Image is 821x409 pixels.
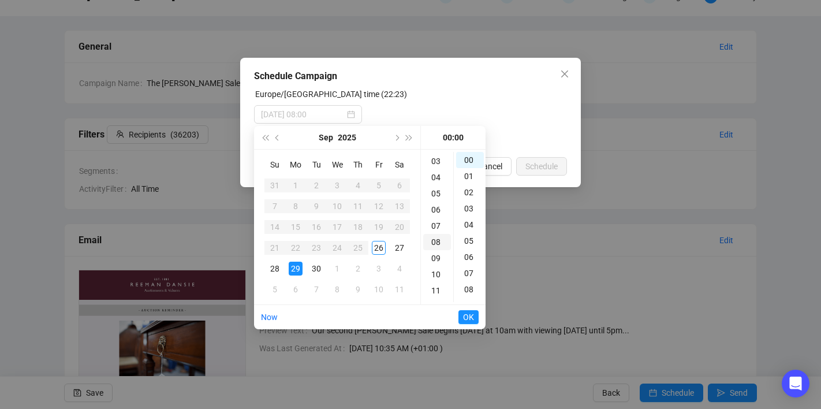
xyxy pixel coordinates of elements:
[285,217,306,237] td: 2025-09-15
[456,168,484,184] div: 01
[259,126,271,149] button: Last year (Control + left)
[368,175,389,196] td: 2025-09-05
[268,220,282,234] div: 14
[458,310,479,324] button: OK
[368,258,389,279] td: 2025-10-03
[306,258,327,279] td: 2025-09-30
[348,154,368,175] th: Th
[264,258,285,279] td: 2025-09-28
[351,220,365,234] div: 18
[393,220,406,234] div: 20
[393,199,406,213] div: 13
[423,282,451,299] div: 11
[348,279,368,300] td: 2025-10-09
[327,154,348,175] th: We
[271,126,284,149] button: Previous month (PageUp)
[268,262,282,276] div: 28
[306,237,327,258] td: 2025-09-23
[327,217,348,237] td: 2025-09-17
[389,196,410,217] td: 2025-09-13
[389,175,410,196] td: 2025-09-06
[389,279,410,300] td: 2025-10-11
[330,282,344,296] div: 8
[368,196,389,217] td: 2025-09-12
[372,199,386,213] div: 12
[456,298,484,314] div: 09
[254,69,567,83] div: Schedule Campaign
[309,262,323,276] div: 30
[264,175,285,196] td: 2025-08-31
[555,65,574,83] button: Close
[327,258,348,279] td: 2025-10-01
[264,196,285,217] td: 2025-09-07
[289,179,303,192] div: 1
[285,258,306,279] td: 2025-09-29
[456,200,484,217] div: 03
[368,279,389,300] td: 2025-10-10
[338,126,356,149] button: Choose a year
[423,266,451,282] div: 10
[393,179,406,192] div: 6
[423,202,451,218] div: 06
[327,175,348,196] td: 2025-09-03
[351,241,365,255] div: 25
[372,179,386,192] div: 5
[306,217,327,237] td: 2025-09-16
[319,126,333,149] button: Choose a month
[268,179,282,192] div: 31
[423,153,451,169] div: 03
[372,241,386,255] div: 26
[289,241,303,255] div: 22
[285,279,306,300] td: 2025-10-06
[264,154,285,175] th: Su
[309,282,323,296] div: 7
[348,175,368,196] td: 2025-09-04
[306,175,327,196] td: 2025-09-02
[351,262,365,276] div: 2
[469,157,512,176] button: Cancel
[255,90,407,99] label: Europe/London time (22:23)
[306,154,327,175] th: Tu
[264,279,285,300] td: 2025-10-05
[423,169,451,185] div: 04
[456,217,484,233] div: 04
[289,199,303,213] div: 8
[309,241,323,255] div: 23
[289,220,303,234] div: 15
[368,217,389,237] td: 2025-09-19
[351,282,365,296] div: 9
[285,175,306,196] td: 2025-09-01
[389,237,410,258] td: 2025-09-27
[426,126,481,149] div: 00:00
[348,196,368,217] td: 2025-09-11
[348,237,368,258] td: 2025-09-25
[456,152,484,168] div: 00
[372,262,386,276] div: 3
[423,185,451,202] div: 05
[423,250,451,266] div: 09
[393,262,406,276] div: 4
[327,237,348,258] td: 2025-09-24
[351,179,365,192] div: 4
[456,265,484,281] div: 07
[463,306,474,328] span: OK
[456,281,484,298] div: 08
[309,179,323,192] div: 2
[268,199,282,213] div: 7
[393,282,406,296] div: 11
[390,126,402,149] button: Next month (PageDown)
[264,237,285,258] td: 2025-09-21
[560,69,569,79] span: close
[423,299,451,315] div: 12
[268,241,282,255] div: 21
[330,179,344,192] div: 3
[456,184,484,200] div: 02
[423,218,451,234] div: 07
[327,196,348,217] td: 2025-09-10
[368,237,389,258] td: 2025-09-26
[393,241,406,255] div: 27
[782,370,809,397] div: Open Intercom Messenger
[330,241,344,255] div: 24
[306,196,327,217] td: 2025-09-09
[289,262,303,276] div: 29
